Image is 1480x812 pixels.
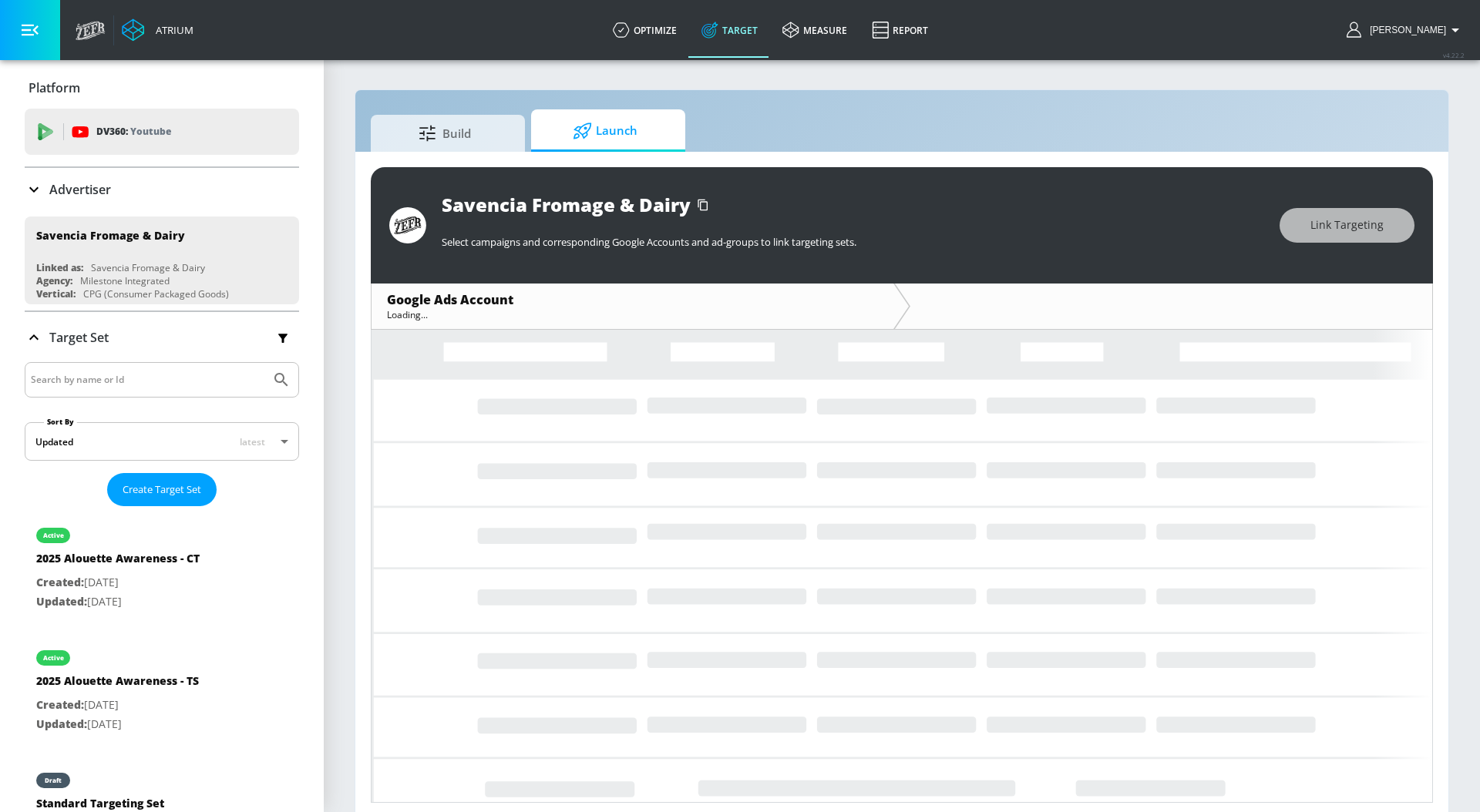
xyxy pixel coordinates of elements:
span: Created: [36,697,84,712]
div: Google Ads Account [387,291,878,308]
span: Updated: [36,716,87,731]
div: Updated [35,435,73,448]
div: Linked as: [36,261,83,274]
button: [PERSON_NAME] [1347,21,1465,39]
label: Sort By [44,417,77,427]
div: Google Ads AccountLoading... [372,284,893,329]
div: active [43,654,64,662]
span: v 4.22.2 [1443,51,1465,59]
div: CPG (Consumer Packaged Goods) [83,287,229,300]
p: [DATE] [36,715,199,734]
p: [DATE] [36,573,200,592]
input: Search by name or Id [31,370,264,390]
span: Build [386,115,503,152]
div: Savencia Fromage & DairyLinked as:Savencia Fromage & DairyAgency:Milestone IntegratedVertical:CPG... [25,216,299,304]
p: DV360: [96,123,171,140]
div: Savencia Fromage & Dairy [442,192,691,217]
div: DV360: Youtube [25,109,299,155]
span: login as: carolyn.xue@zefr.com [1364,25,1446,35]
span: Launch [547,112,664,149]
p: Advertiser [49,181,111,198]
p: Platform [29,79,80,96]
p: Target Set [49,329,109,346]
a: measure [770,2,859,58]
div: Target Set [25,312,299,363]
div: 2025 Alouette Awareness - CT [36,551,200,573]
div: Savencia Fromage & Dairy [36,228,185,243]
span: latest [240,435,265,448]
div: Agency: [36,274,72,287]
a: optimize [600,2,689,58]
span: Create Target Set [123,481,201,498]
div: Milestone Integrated [80,274,170,287]
div: Advertiser [25,168,299,211]
div: 2025 Alouette Awareness - TS [36,673,199,696]
div: active2025 Alouette Awareness - CTCreated:[DATE]Updated:[DATE] [25,512,299,622]
p: Select campaigns and corresponding Google Accounts and ad-groups to link targeting sets. [442,235,1264,249]
a: Atrium [122,18,193,42]
a: Report [859,2,940,58]
p: Youtube [130,123,171,139]
div: active [43,532,64,539]
span: Updated: [36,594,87,609]
div: Vertical: [36,287,76,300]
div: Atrium [150,23,193,37]
div: active2025 Alouette Awareness - TSCreated:[DATE]Updated:[DATE] [25,635,299,745]
div: Loading... [387,308,878,321]
button: Create Target Set [107,473,217,506]
div: Savencia Fromage & Dairy [91,261,205,274]
div: Platform [25,66,299,109]
div: draft [45,777,62,784]
a: Target [689,2,770,58]
span: Created: [36,575,84,589]
p: [DATE] [36,592,200,612]
p: [DATE] [36,696,199,715]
